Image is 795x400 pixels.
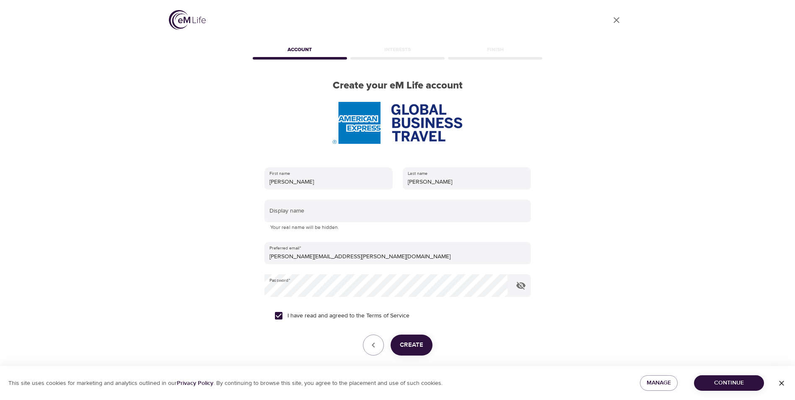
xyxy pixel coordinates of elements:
[287,312,409,320] span: I have read and agreed to the
[270,223,525,232] p: Your real name will be hidden.
[366,312,409,320] a: Terms of Service
[400,340,423,351] span: Create
[251,80,544,92] h2: Create your eM Life account
[177,379,213,387] a: Privacy Policy
[701,378,757,388] span: Continue
[694,375,764,391] button: Continue
[333,102,462,144] img: AmEx%20GBT%20logo.png
[647,378,671,388] span: Manage
[169,10,206,30] img: logo
[606,10,627,30] a: close
[391,335,432,356] button: Create
[640,375,678,391] button: Manage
